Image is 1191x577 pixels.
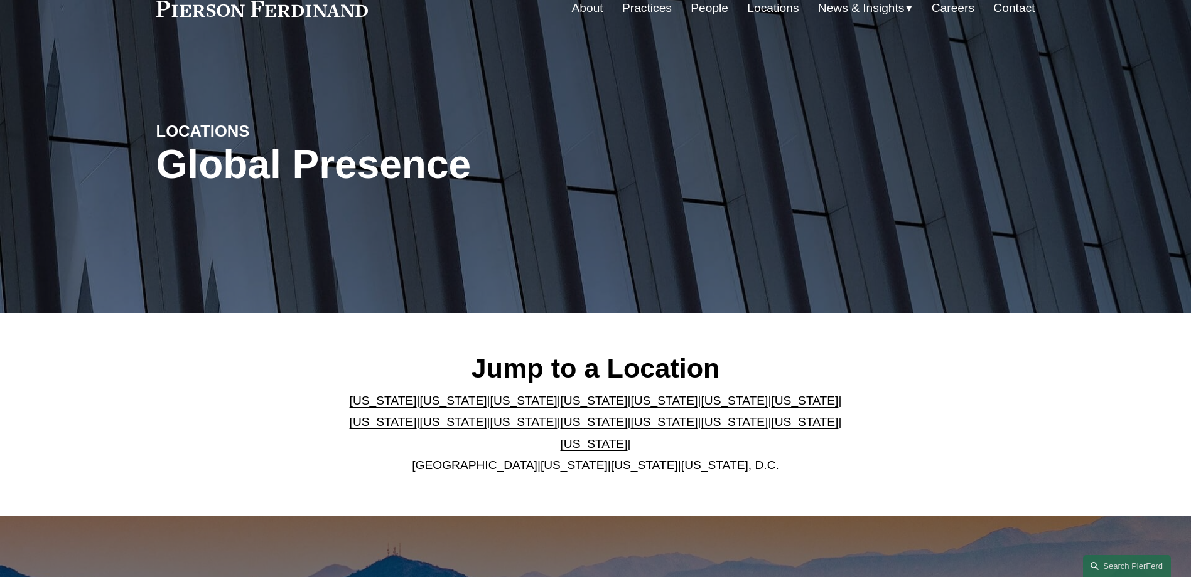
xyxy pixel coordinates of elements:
[412,458,537,472] a: [GEOGRAPHIC_DATA]
[490,394,558,407] a: [US_STATE]
[420,394,487,407] a: [US_STATE]
[490,415,558,428] a: [US_STATE]
[339,390,852,477] p: | | | | | | | | | | | | | | | | | |
[350,394,417,407] a: [US_STATE]
[561,437,628,450] a: [US_STATE]
[630,394,698,407] a: [US_STATE]
[630,415,698,428] a: [US_STATE]
[561,394,628,407] a: [US_STATE]
[420,415,487,428] a: [US_STATE]
[701,415,768,428] a: [US_STATE]
[561,415,628,428] a: [US_STATE]
[611,458,678,472] a: [US_STATE]
[1083,555,1171,577] a: Search this site
[339,352,852,384] h2: Jump to a Location
[350,415,417,428] a: [US_STATE]
[701,394,768,407] a: [US_STATE]
[681,458,779,472] a: [US_STATE], D.C.
[541,458,608,472] a: [US_STATE]
[156,142,742,188] h1: Global Presence
[771,394,838,407] a: [US_STATE]
[156,121,376,141] h4: LOCATIONS
[771,415,838,428] a: [US_STATE]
